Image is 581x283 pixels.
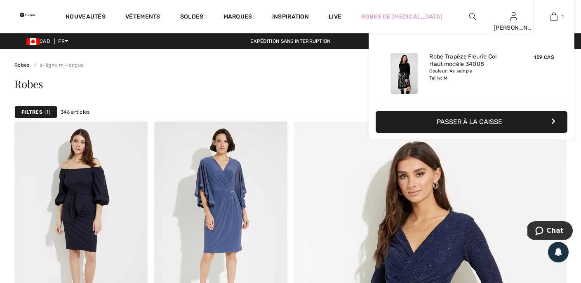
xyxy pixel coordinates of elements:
a: Robes [14,62,30,68]
img: Robe Trapèze Fleurie Col Haut modèle 34008 [390,53,418,94]
img: 1ère Avenue [20,7,36,23]
a: Live [329,12,341,21]
a: Robe Trapèze Fleurie Col Haut modèle 34008 [429,53,510,68]
span: Robes [14,77,43,91]
a: Nouveautés [66,13,106,22]
strong: Filtres [21,108,42,116]
a: Vêtements [125,13,160,22]
img: Mes infos [510,12,517,21]
span: 1 [45,108,50,116]
div: Couleur: As sample Taille: M [429,68,510,81]
a: Robes de [MEDICAL_DATA] [361,12,442,21]
div: [PERSON_NAME] [494,23,534,32]
a: Marques [223,13,252,22]
button: Passer à la caisse [376,111,567,133]
span: 159 CA$ [534,54,554,60]
img: Canadian Dollar [26,38,40,45]
a: 1 [534,12,574,21]
a: Se connecter [510,12,517,20]
span: 1 [562,13,564,20]
iframe: Ouvre un widget dans lequel vous pouvez chatter avec l’un de nos agents [527,221,573,242]
a: Soldes [180,13,204,22]
span: FR [58,38,68,44]
a: a-ligne mi-longue [31,62,84,68]
span: 346 articles [61,108,90,116]
span: CAD [26,38,53,44]
span: Inspiration [272,13,309,22]
img: recherche [469,12,476,21]
img: Mon panier [550,12,557,21]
